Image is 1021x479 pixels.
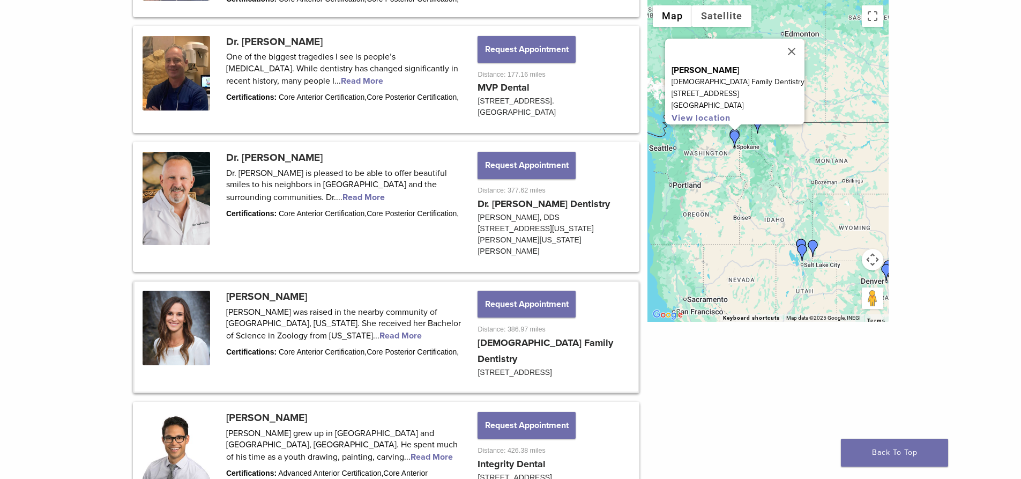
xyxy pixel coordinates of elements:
[478,412,575,439] button: Request Appointment
[672,113,731,123] a: View location
[841,439,948,467] a: Back To Top
[726,130,743,148] div: Dr. Kelly Hennessey
[793,239,810,256] div: Dr. Mark Harris
[786,315,861,321] span: Map data ©2025 Google, INEGI
[862,288,883,309] button: Drag Pegman onto the map to open Street View
[862,5,883,27] button: Toggle fullscreen view
[478,152,575,179] button: Request Appointment
[804,240,822,257] div: Dr. Jonathan Morgan
[650,308,685,322] a: Open this area in Google Maps (opens a new window)
[692,5,751,27] button: Show satellite imagery
[672,100,804,112] p: [GEOGRAPHIC_DATA]
[672,88,804,100] p: [STREET_ADDRESS]
[478,36,575,63] button: Request Appointment
[478,291,575,318] button: Request Appointment
[723,314,780,322] button: Keyboard shortcuts
[794,244,811,261] div: Dr. Jonathan Morgan
[672,64,804,76] p: [PERSON_NAME]
[653,5,692,27] button: Show street map
[862,249,883,270] button: Map camera controls
[749,116,766,134] div: Dr. Steve Davidson
[779,39,804,64] button: Close
[672,76,804,88] p: [DEMOGRAPHIC_DATA] Family Dentistry
[878,264,895,281] div: Dr. Nicole Furuta
[650,308,685,322] img: Google
[867,318,885,324] a: Terms (opens in new tab)
[726,129,743,146] div: Dr. Charles Regalado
